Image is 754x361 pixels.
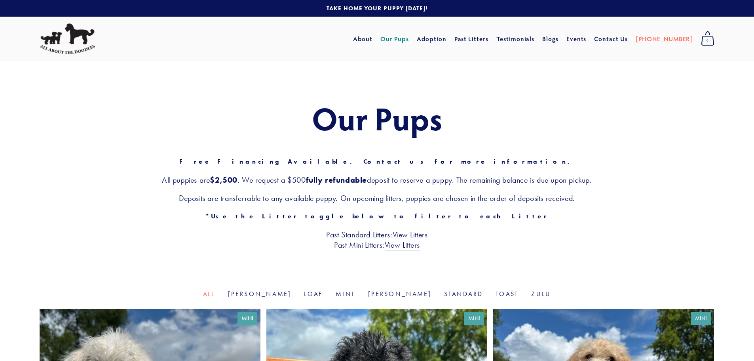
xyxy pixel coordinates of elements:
h3: Past Standard Litters: Past Mini Litters: [40,229,714,250]
a: [PERSON_NAME] [368,290,432,298]
a: Testimonials [496,32,535,46]
a: Mini [336,290,355,298]
h1: Our Pups [40,101,714,136]
strong: Free Financing Available. Contact us for more information. [179,158,575,165]
a: 0 items in cart [697,29,718,49]
a: Loaf [304,290,323,298]
a: Past Litters [454,34,489,43]
a: Zulu [531,290,551,298]
a: Adoption [417,32,446,46]
a: [PHONE_NUMBER] [636,32,693,46]
strong: *Use the Litter toggle below to filter to each Litter [205,212,549,220]
a: View Litters [393,230,428,240]
h3: Deposits are transferrable to any available puppy. On upcoming litters, puppies are chosen in the... [40,193,714,203]
span: 0 [701,36,714,46]
a: Toast [496,290,518,298]
h3: All puppies are . We request a $500 deposit to reserve a puppy. The remaining balance is due upon... [40,175,714,185]
strong: fully refundable [306,175,367,185]
a: Contact Us [594,32,628,46]
a: Standard [444,290,483,298]
a: View Litters [385,240,420,250]
img: All About The Doodles [40,23,95,54]
a: Events [566,32,587,46]
strong: $2,500 [210,175,237,185]
a: Blogs [542,32,558,46]
a: About [353,32,372,46]
a: Our Pups [380,32,409,46]
a: [PERSON_NAME] [228,290,292,298]
a: All [203,290,215,298]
